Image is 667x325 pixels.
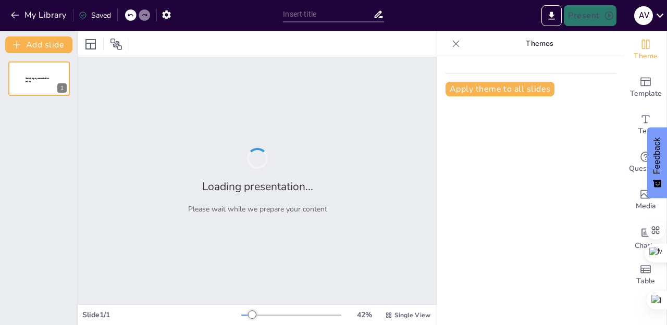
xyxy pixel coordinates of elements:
span: Theme [634,51,658,62]
span: Feedback [652,137,662,174]
button: Present [564,5,616,26]
div: 42 % [352,310,377,320]
div: Add ready made slides [625,69,666,106]
p: Please wait while we prepare your content [188,204,327,214]
button: Export to PowerPoint [541,5,562,26]
span: Table [636,276,655,287]
p: Themes [464,31,614,56]
div: Add charts and graphs [625,219,666,256]
span: Position [110,38,122,51]
input: Insert title [283,7,373,22]
span: Questions [629,163,663,174]
button: My Library [8,7,71,23]
div: Change the overall theme [625,31,666,69]
div: Add a table [625,256,666,294]
div: Slide 1 / 1 [82,310,241,320]
div: Add text boxes [625,106,666,144]
span: Template [630,88,662,99]
button: Add slide [5,36,72,53]
div: Layout [82,36,99,53]
span: Charts [635,240,657,252]
span: Text [638,126,653,137]
div: 1 [57,83,67,93]
button: Feedback - Show survey [647,127,667,198]
div: A V [634,6,653,25]
div: 1 [8,61,70,96]
span: Media [636,201,656,212]
span: Single View [394,311,430,319]
button: Apply theme to all slides [446,82,554,96]
button: A V [634,5,653,26]
span: Sendsteps presentation editor [26,77,50,83]
div: Add images, graphics, shapes or video [625,181,666,219]
div: Saved [79,10,111,20]
div: Get real-time input from your audience [625,144,666,181]
h2: Loading presentation... [202,179,313,194]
